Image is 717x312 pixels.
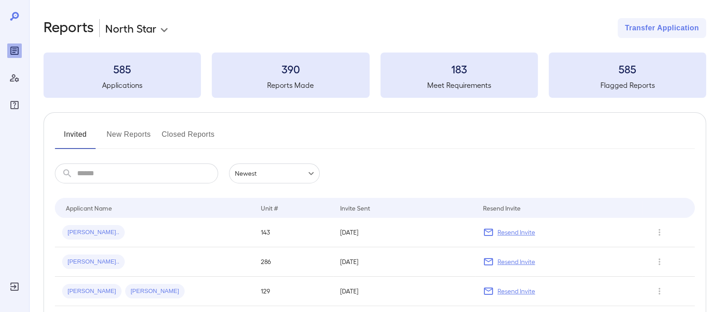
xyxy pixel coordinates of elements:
td: 286 [254,247,333,277]
div: FAQ [7,98,22,112]
div: Manage Users [7,71,22,85]
td: 129 [254,277,333,306]
summary: 585Applications390Reports Made183Meet Requirements585Flagged Reports [44,53,706,98]
div: Log Out [7,279,22,294]
h5: Flagged Reports [549,80,706,91]
td: [DATE] [333,277,476,306]
div: Reports [7,43,22,58]
button: Invited [55,127,96,149]
button: Row Actions [652,284,667,298]
h3: 390 [212,62,369,76]
button: Closed Reports [162,127,215,149]
td: [DATE] [333,218,476,247]
div: Newest [229,163,320,183]
h5: Applications [44,80,201,91]
span: [PERSON_NAME].. [62,258,125,266]
button: Transfer Application [618,18,706,38]
p: Resend Invite [498,287,535,296]
h5: Meet Requirements [380,80,538,91]
span: [PERSON_NAME] [62,287,122,296]
p: Resend Invite [498,257,535,266]
button: Row Actions [652,254,667,269]
div: Applicant Name [66,202,112,213]
span: [PERSON_NAME].. [62,228,125,237]
h3: 585 [44,62,201,76]
div: Unit # [261,202,278,213]
h3: 183 [380,62,538,76]
td: [DATE] [333,247,476,277]
div: Invite Sent [340,202,370,213]
div: Resend Invite [483,202,521,213]
p: North Star [105,21,156,35]
h3: 585 [549,62,706,76]
h5: Reports Made [212,80,369,91]
button: New Reports [107,127,151,149]
p: Resend Invite [498,228,535,237]
button: Row Actions [652,225,667,240]
h2: Reports [44,18,94,38]
td: 143 [254,218,333,247]
span: [PERSON_NAME] [125,287,185,296]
